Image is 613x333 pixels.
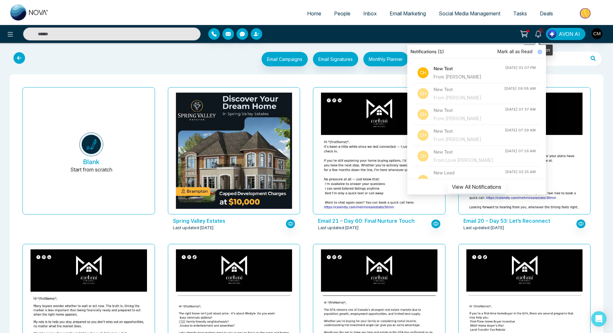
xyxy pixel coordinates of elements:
[313,52,358,66] button: Email Signatures
[505,169,536,175] div: [DATE] 02:25 AM
[548,29,557,38] img: Lead Flow
[70,166,112,181] p: Start from scratch
[513,10,527,17] span: Tasks
[504,86,536,91] div: [DATE] 09:08 AM
[357,7,383,20] a: Inbox
[358,52,408,68] a: Monthly Planner
[10,4,49,21] img: Nova CRM Logo
[434,128,505,135] h4: New Text
[434,178,505,192] div: Lead Name: [PERSON_NAME]: Lead Flow - Brampton Leads
[308,52,358,68] a: Email Signatures
[563,6,609,21] img: Market-place.gif
[383,7,432,20] a: Email Marketing
[262,52,308,66] button: Email Campaigns
[328,7,357,20] a: People
[418,109,428,120] p: Ch
[505,148,536,154] div: [DATE] 07:16 AM
[591,28,602,39] img: User Avatar
[559,30,580,38] span: AVON AI
[507,7,533,20] a: Tasks
[173,225,214,231] span: Last updated: [DATE]
[463,217,573,225] p: Email 20 – Day 53: Let’s Reconnect
[463,225,504,231] span: Last updated: [DATE]
[505,65,536,71] div: [DATE] 01:07 PM
[538,28,544,34] span: 1
[418,175,428,186] p: Ch
[540,10,553,17] span: Deals
[448,181,505,193] button: View All Notifications
[434,73,505,80] div: From [PERSON_NAME]
[434,169,505,176] h4: New Lead
[83,158,99,166] h5: Blank
[434,86,504,93] h4: New Text
[434,115,505,122] div: From [PERSON_NAME]
[434,136,505,143] div: From [PERSON_NAME]
[434,94,504,101] div: From [PERSON_NAME]
[79,132,103,156] img: novacrm
[546,28,585,40] button: AVON AI
[434,107,505,114] h4: New Text
[418,151,428,162] p: Ch
[363,10,377,17] span: Inbox
[418,130,428,141] p: Ch
[256,55,308,62] a: Email Campaigns
[363,52,408,66] button: Monthly Planner
[390,10,426,17] span: Email Marketing
[307,10,321,17] span: Home
[33,93,150,214] button: BlankStart from scratch
[301,7,328,20] a: Home
[434,157,505,164] div: From Love [PERSON_NAME]
[439,10,500,17] span: Social Media Management
[418,67,428,78] p: Ch
[434,148,505,155] h4: New Text
[334,10,350,17] span: People
[505,128,536,133] div: [DATE] 07:29 AM
[418,88,428,99] p: Ch
[173,217,283,225] p: Spring Valley Estates
[407,45,546,59] div: Notifications (1)
[318,225,359,231] span: Last updated: [DATE]
[448,184,505,189] a: View All Notifications
[591,311,607,327] div: Open Intercom Messenger
[263,93,496,214] img: novacrm
[318,217,428,225] p: Email 21 – Day 60: Final Nurture Touch
[432,7,507,20] a: Social Media Management
[531,28,546,39] a: 1
[505,107,536,112] div: [DATE] 07:37 AM
[497,48,532,55] span: Mark all as Read
[434,65,505,72] h4: New Text
[533,7,559,20] a: Deals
